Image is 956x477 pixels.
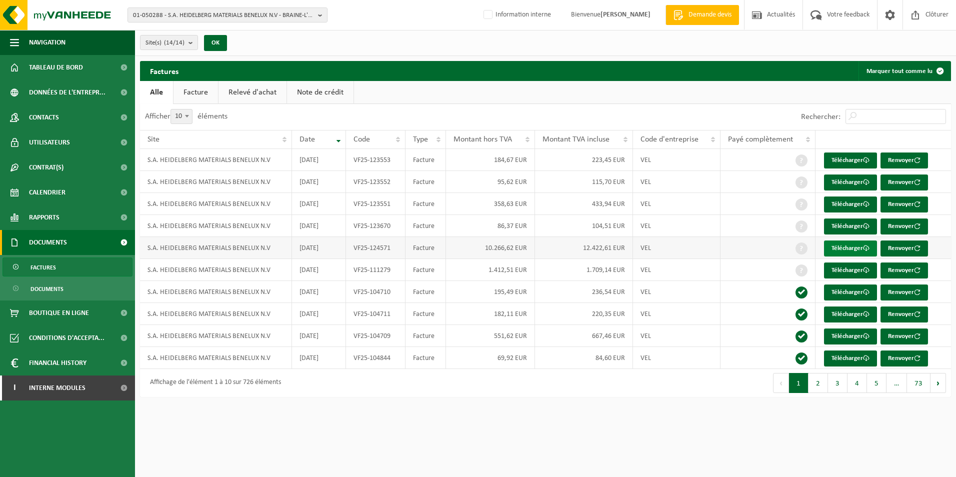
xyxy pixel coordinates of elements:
[140,303,292,325] td: S.A. HEIDELBERG MATERIALS BENELUX N.V
[29,55,83,80] span: Tableau de bord
[824,284,877,300] a: Télécharger
[633,171,720,193] td: VEL
[29,30,65,55] span: Navigation
[633,259,720,281] td: VEL
[140,237,292,259] td: S.A. HEIDELBERG MATERIALS BENELUX N.V
[29,130,70,155] span: Utilisateurs
[405,149,446,171] td: Facture
[287,81,353,104] a: Note de crédit
[535,325,633,347] td: 667,46 EUR
[453,135,512,143] span: Montant hors TVA
[880,284,928,300] button: Renvoyer
[29,80,105,105] span: Données de l'entrepr...
[353,135,370,143] span: Code
[346,325,405,347] td: VF25-104709
[446,171,534,193] td: 95,62 EUR
[140,347,292,369] td: S.A. HEIDELBERG MATERIALS BENELUX N.V
[535,237,633,259] td: 12.422,61 EUR
[824,174,877,190] a: Télécharger
[633,303,720,325] td: VEL
[292,149,346,171] td: [DATE]
[633,237,720,259] td: VEL
[880,350,928,366] button: Renvoyer
[292,237,346,259] td: [DATE]
[640,135,698,143] span: Code d'entreprise
[880,262,928,278] button: Renvoyer
[346,193,405,215] td: VF25-123551
[907,373,930,393] button: 73
[801,113,840,121] label: Rechercher:
[29,105,59,130] span: Contacts
[29,300,89,325] span: Boutique en ligne
[633,215,720,237] td: VEL
[535,281,633,303] td: 236,54 EUR
[880,218,928,234] button: Renvoyer
[173,81,218,104] a: Facture
[880,328,928,344] button: Renvoyer
[140,171,292,193] td: S.A. HEIDELBERG MATERIALS BENELUX N.V
[405,303,446,325] td: Facture
[824,262,877,278] a: Télécharger
[140,215,292,237] td: S.A. HEIDELBERG MATERIALS BENELUX N.V
[29,350,86,375] span: Financial History
[633,149,720,171] td: VEL
[405,193,446,215] td: Facture
[127,7,327,22] button: 01-050288 - S.A. HEIDELBERG MATERIALS BENELUX N.V - BRAINE-L'ALLEUD
[886,373,907,393] span: …
[633,193,720,215] td: VEL
[405,171,446,193] td: Facture
[665,5,739,25] a: Demande devis
[29,205,59,230] span: Rapports
[789,373,808,393] button: 1
[446,325,534,347] td: 551,62 EUR
[633,347,720,369] td: VEL
[858,61,950,81] button: Marquer tout comme lu
[140,35,198,50] button: Site(s)(14/14)
[446,281,534,303] td: 195,49 EUR
[535,215,633,237] td: 104,51 EUR
[535,149,633,171] td: 223,45 EUR
[30,279,63,298] span: Documents
[147,135,159,143] span: Site
[29,155,63,180] span: Contrat(s)
[29,325,104,350] span: Conditions d'accepta...
[405,325,446,347] td: Facture
[2,279,132,298] a: Documents
[30,258,56,277] span: Factures
[170,109,192,124] span: 10
[292,215,346,237] td: [DATE]
[413,135,428,143] span: Type
[140,149,292,171] td: S.A. HEIDELBERG MATERIALS BENELUX N.V
[773,373,789,393] button: Previous
[140,193,292,215] td: S.A. HEIDELBERG MATERIALS BENELUX N.V
[535,193,633,215] td: 433,94 EUR
[686,10,734,20] span: Demande devis
[847,373,867,393] button: 4
[140,281,292,303] td: S.A. HEIDELBERG MATERIALS BENELUX N.V
[29,180,65,205] span: Calendrier
[140,61,188,80] h2: Factures
[446,215,534,237] td: 86,37 EUR
[140,259,292,281] td: S.A. HEIDELBERG MATERIALS BENELUX N.V
[824,196,877,212] a: Télécharger
[164,39,184,46] count: (14/14)
[346,171,405,193] td: VF25-123552
[446,259,534,281] td: 1.412,51 EUR
[535,347,633,369] td: 84,60 EUR
[140,325,292,347] td: S.A. HEIDELBERG MATERIALS BENELUX N.V
[2,257,132,276] a: Factures
[292,193,346,215] td: [DATE]
[880,196,928,212] button: Renvoyer
[299,135,315,143] span: Date
[346,237,405,259] td: VF25-124571
[218,81,286,104] a: Relevé d'achat
[292,259,346,281] td: [DATE]
[446,347,534,369] td: 69,92 EUR
[824,328,877,344] a: Télécharger
[824,350,877,366] a: Télécharger
[292,347,346,369] td: [DATE]
[405,259,446,281] td: Facture
[728,135,793,143] span: Payé complètement
[828,373,847,393] button: 3
[346,215,405,237] td: VF25-123670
